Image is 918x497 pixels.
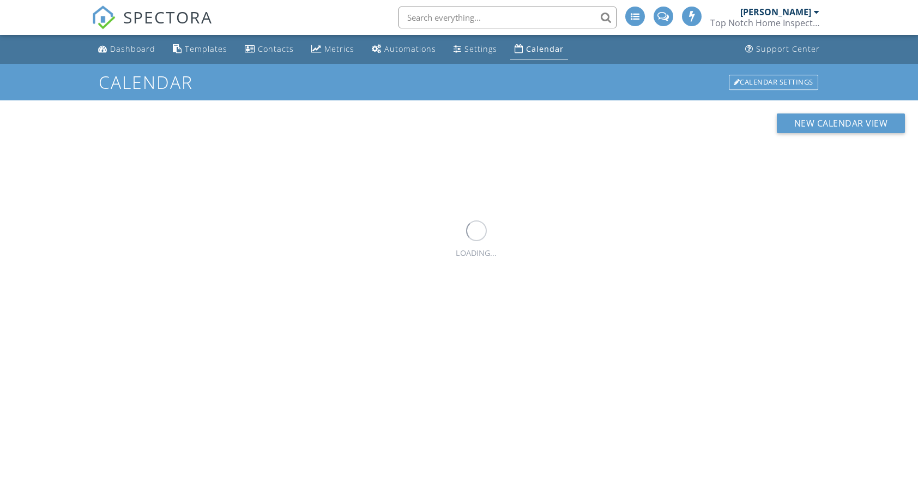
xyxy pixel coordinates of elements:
[110,44,155,54] div: Dashboard
[258,44,294,54] div: Contacts
[99,73,819,92] h1: Calendar
[777,113,905,133] button: New Calendar View
[449,39,502,59] a: Settings
[740,7,811,17] div: [PERSON_NAME]
[123,5,213,28] span: SPECTORA
[92,15,213,38] a: SPECTORA
[756,44,820,54] div: Support Center
[384,44,436,54] div: Automations
[456,247,497,259] div: LOADING...
[324,44,354,54] div: Metrics
[307,39,359,59] a: Metrics
[464,44,497,54] div: Settings
[526,44,564,54] div: Calendar
[168,39,232,59] a: Templates
[729,75,818,90] div: Calendar Settings
[398,7,617,28] input: Search everything...
[92,5,116,29] img: The Best Home Inspection Software - Spectora
[510,39,568,59] a: Calendar
[94,39,160,59] a: Dashboard
[728,74,819,91] a: Calendar Settings
[710,17,819,28] div: Top Notch Home Inspection
[240,39,298,59] a: Contacts
[741,39,824,59] a: Support Center
[367,39,440,59] a: Automations (Advanced)
[185,44,227,54] div: Templates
